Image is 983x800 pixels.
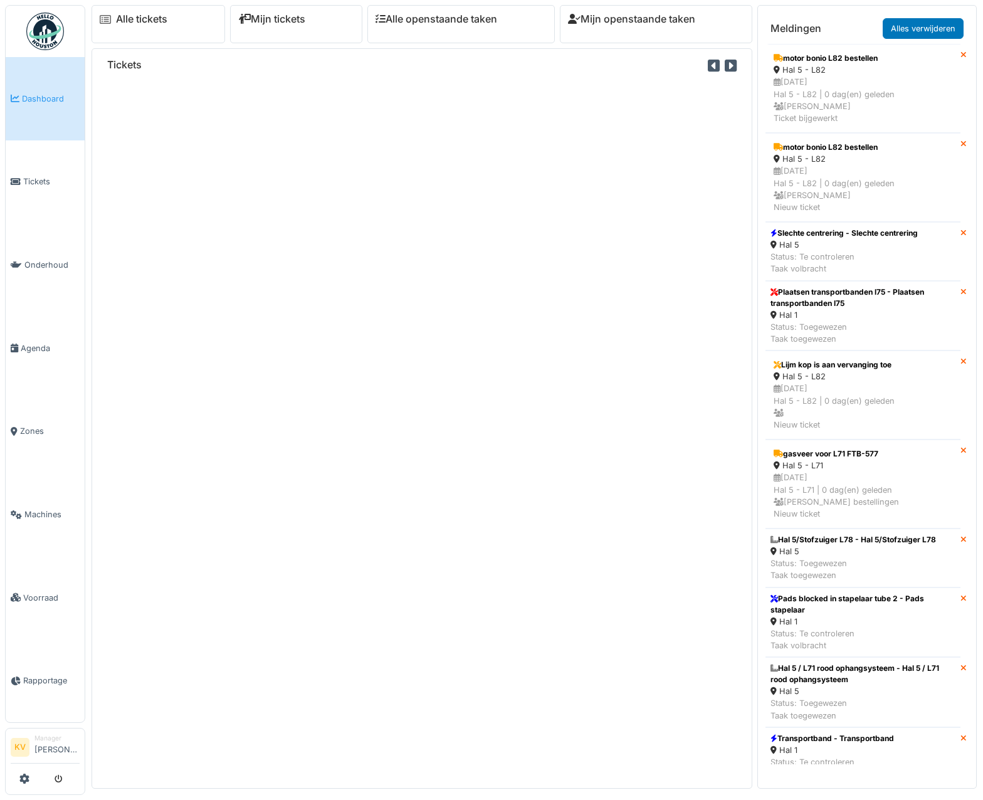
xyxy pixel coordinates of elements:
div: Hal 1 [770,744,894,756]
a: Alles verwijderen [883,18,964,39]
h6: Meldingen [770,23,821,34]
div: [DATE] Hal 5 - L82 | 0 dag(en) geleden [PERSON_NAME] Ticket bijgewerkt [774,76,952,124]
a: gasveer voor L71 FTB-577 Hal 5 - L71 [DATE]Hal 5 - L71 | 0 dag(en) geleden [PERSON_NAME] bestelli... [765,439,960,529]
div: Hal 5 [770,685,955,697]
div: Hal 1 [770,309,955,321]
div: Hal 5 - L82 [774,371,952,382]
a: Mijn openstaande taken [568,13,695,25]
a: motor bonio L82 bestellen Hal 5 - L82 [DATE]Hal 5 - L82 | 0 dag(en) geleden [PERSON_NAME]Nieuw ti... [765,133,960,222]
div: Pads blocked in stapelaar tube 2 - Pads stapelaar [770,593,955,616]
div: Transportband - Transportband [770,733,894,744]
a: Lijm kop is aan vervanging toe Hal 5 - L82 [DATE]Hal 5 - L82 | 0 dag(en) geleden Nieuw ticket [765,350,960,439]
a: Transportband - Transportband Hal 1 Status: Te controlerenTaak volbracht [765,727,960,786]
a: Slechte centrering - Slechte centrering Hal 5 Status: Te controlerenTaak volbracht [765,222,960,281]
a: Mijn tickets [238,13,305,25]
div: [DATE] Hal 5 - L71 | 0 dag(en) geleden [PERSON_NAME] bestellingen Nieuw ticket [774,471,952,520]
a: Plaatsen transportbanden l75 - Plaatsen transportbanden l75 Hal 1 Status: ToegewezenTaak toegewezen [765,281,960,351]
div: Status: Te controleren Taak volbracht [770,251,918,275]
div: Hal 5 [770,239,918,251]
li: KV [11,738,29,757]
div: [DATE] Hal 5 - L82 | 0 dag(en) geleden [PERSON_NAME] Nieuw ticket [774,165,952,213]
div: Hal 5 - L71 [774,460,952,471]
div: Status: Te controleren Taak volbracht [770,756,894,780]
a: Rapportage [6,639,85,723]
div: Hal 5 / L71 rood ophangsysteem - Hal 5 / L71 rood ophangsysteem [770,663,955,685]
a: Hal 5/Stofzuiger L78 - Hal 5/Stofzuiger L78 Hal 5 Status: ToegewezenTaak toegewezen [765,529,960,587]
span: Agenda [21,342,80,354]
img: Badge_color-CXgf-gQk.svg [26,13,64,50]
h6: Tickets [107,59,142,71]
span: Voorraad [23,592,80,604]
a: Agenda [6,307,85,390]
div: Hal 1 [770,616,955,628]
span: Dashboard [22,93,80,105]
div: motor bonio L82 bestellen [774,142,952,153]
a: motor bonio L82 bestellen Hal 5 - L82 [DATE]Hal 5 - L82 | 0 dag(en) geleden [PERSON_NAME]Ticket b... [765,44,960,133]
a: KV Manager[PERSON_NAME] [11,734,80,764]
a: Hal 5 / L71 rood ophangsysteem - Hal 5 / L71 rood ophangsysteem Hal 5 Status: ToegewezenTaak toeg... [765,657,960,727]
span: Tickets [23,176,80,187]
div: Hal 5 - L82 [774,64,952,76]
div: Status: Toegewezen Taak toegewezen [770,557,936,581]
div: Hal 5 [770,545,936,557]
span: Rapportage [23,675,80,687]
div: Slechte centrering - Slechte centrering [770,228,918,239]
div: gasveer voor L71 FTB-577 [774,448,952,460]
div: Manager [34,734,80,743]
div: motor bonio L82 bestellen [774,53,952,64]
a: Onderhoud [6,223,85,307]
a: Dashboard [6,57,85,140]
a: Pads blocked in stapelaar tube 2 - Pads stapelaar Hal 1 Status: Te controlerenTaak volbracht [765,587,960,658]
span: Zones [20,425,80,437]
li: [PERSON_NAME] [34,734,80,761]
a: Alle openstaande taken [376,13,497,25]
span: Onderhoud [24,259,80,271]
a: Tickets [6,140,85,224]
div: Status: Toegewezen Taak toegewezen [770,697,955,721]
a: Voorraad [6,556,85,639]
a: Alle tickets [116,13,167,25]
div: Status: Toegewezen Taak toegewezen [770,321,955,345]
div: Status: Te controleren Taak volbracht [770,628,955,651]
a: Machines [6,473,85,556]
div: [DATE] Hal 5 - L82 | 0 dag(en) geleden Nieuw ticket [774,382,952,431]
a: Zones [6,390,85,473]
div: Hal 5 - L82 [774,153,952,165]
div: Hal 5/Stofzuiger L78 - Hal 5/Stofzuiger L78 [770,534,936,545]
div: Plaatsen transportbanden l75 - Plaatsen transportbanden l75 [770,287,955,309]
div: Lijm kop is aan vervanging toe [774,359,952,371]
span: Machines [24,508,80,520]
